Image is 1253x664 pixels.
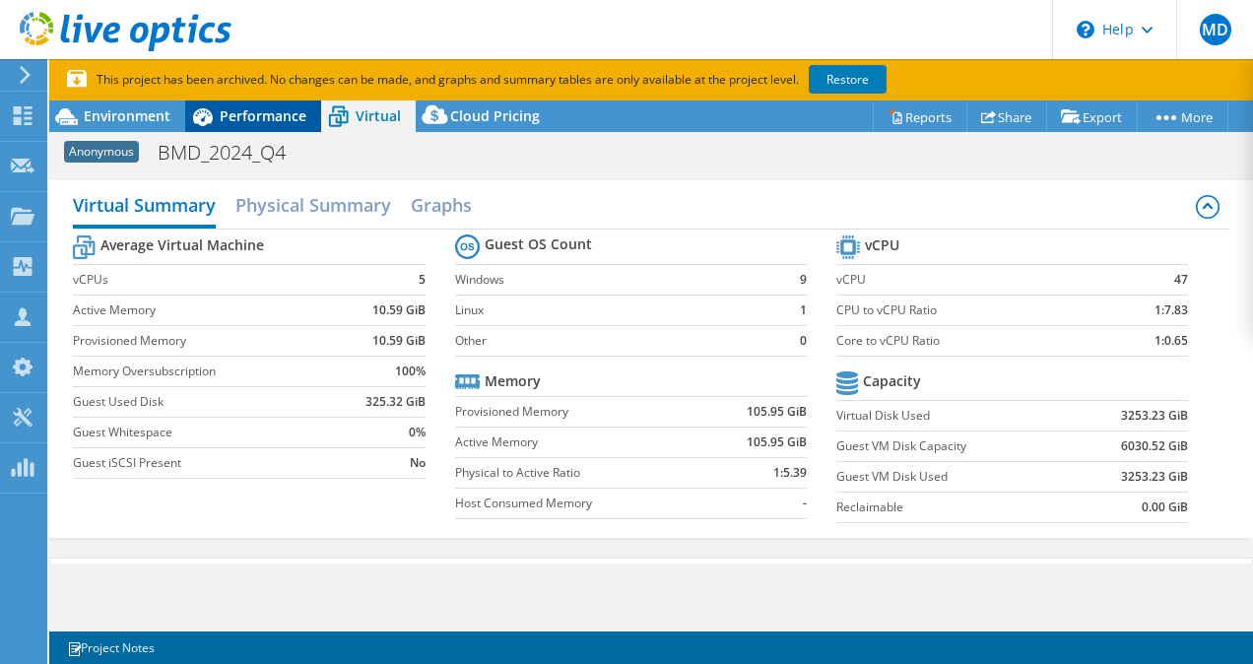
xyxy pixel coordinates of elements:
label: Provisioned Memory [73,331,341,351]
b: 6030.52 GiB [1121,436,1188,456]
b: 3253.23 GiB [1121,406,1188,426]
label: Active Memory [455,432,704,452]
label: Linux [455,300,790,320]
label: Guest Used Disk [73,392,341,412]
h2: Virtual Summary [73,185,216,229]
h2: Graphs [411,185,472,225]
b: - [803,494,807,513]
a: Export [1046,101,1138,132]
b: vCPU [865,235,899,255]
label: Other [455,331,790,351]
label: vCPU [836,270,1108,290]
b: 9 [800,270,807,290]
span: Environment [84,106,170,125]
label: Windows [455,270,790,290]
b: 10.59 GiB [372,300,426,320]
label: Guest VM Disk Used [836,467,1074,487]
b: 3253.23 GiB [1121,467,1188,487]
b: 0% [409,423,426,442]
b: Capacity [863,371,921,391]
b: No [410,453,426,473]
span: MD [1200,14,1231,45]
b: 0 [800,331,807,351]
b: 5 [419,270,426,290]
b: 1:5.39 [773,463,807,483]
b: Average Virtual Machine [100,235,264,255]
b: 325.32 GiB [365,392,426,412]
a: More [1137,101,1228,132]
b: 105.95 GiB [747,402,807,422]
p: This project has been archived. No changes can be made, and graphs and summary tables are only av... [67,69,1032,91]
b: 47 [1174,270,1188,290]
label: Guest Whitespace [73,423,341,442]
svg: \n [1077,21,1094,38]
h2: Physical Summary [235,185,391,225]
b: 1:7.83 [1154,300,1188,320]
a: Share [966,101,1047,132]
label: Reclaimable [836,498,1074,517]
div: Guest VMs: [50,559,383,620]
label: CPU to vCPU Ratio [836,300,1108,320]
b: 0.00 GiB [1142,498,1188,517]
label: Host Consumed Memory [455,494,704,513]
b: 100% [395,362,426,381]
a: Project Notes [53,635,168,660]
label: Guest VM Disk Capacity [836,436,1074,456]
b: Memory [485,371,541,391]
label: Provisioned Memory [455,402,704,422]
b: 10.59 GiB [372,331,426,351]
b: Guest OS Count [485,234,592,254]
a: Restore [809,65,887,94]
label: Active Memory [73,300,341,320]
label: Core to vCPU Ratio [836,331,1108,351]
span: Cloud Pricing [450,106,540,125]
label: Guest iSCSI Present [73,453,341,473]
span: Performance [220,106,306,125]
label: Physical to Active Ratio [455,463,704,483]
span: Anonymous [64,141,139,163]
label: Virtual Disk Used [836,406,1074,426]
label: Memory Oversubscription [73,362,341,381]
label: vCPUs [73,270,341,290]
h1: BMD_2024_Q4 [149,142,316,164]
b: 1 [800,300,807,320]
span: Virtual [356,106,401,125]
b: 1:0.65 [1154,331,1188,351]
a: Reports [873,101,967,132]
b: 105.95 GiB [747,432,807,452]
